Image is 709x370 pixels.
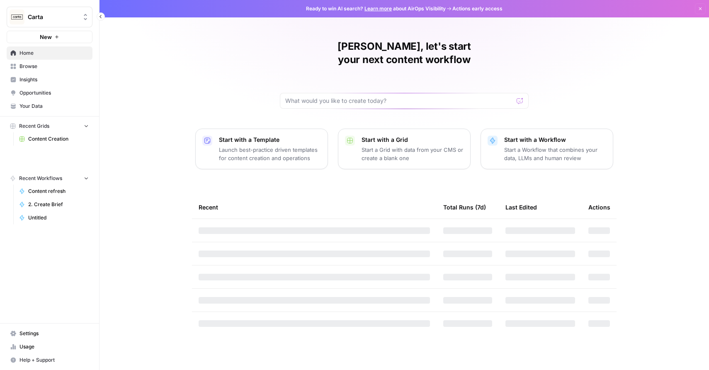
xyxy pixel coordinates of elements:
[7,31,92,43] button: New
[7,100,92,113] a: Your Data
[19,330,89,337] span: Settings
[15,185,92,198] a: Content refresh
[364,5,392,12] a: Learn more
[15,211,92,224] a: Untitled
[7,73,92,86] a: Insights
[19,175,62,182] span: Recent Workflows
[19,49,89,57] span: Home
[19,356,89,364] span: Help + Support
[280,40,529,66] h1: [PERSON_NAME], let's start your next content workflow
[504,136,606,144] p: Start with a Workflow
[481,129,613,169] button: Start with a WorkflowStart a Workflow that combines your data, LLMs and human review
[219,146,321,162] p: Launch best-practice driven templates for content creation and operations
[28,187,89,195] span: Content refresh
[28,201,89,208] span: 2. Create Brief
[15,198,92,211] a: 2. Create Brief
[199,196,430,219] div: Recent
[19,343,89,351] span: Usage
[362,136,464,144] p: Start with a Grid
[7,7,92,27] button: Workspace: Carta
[219,136,321,144] p: Start with a Template
[7,60,92,73] a: Browse
[7,353,92,367] button: Help + Support
[452,5,503,12] span: Actions early access
[19,102,89,110] span: Your Data
[7,46,92,60] a: Home
[10,10,24,24] img: Carta Logo
[338,129,471,169] button: Start with a GridStart a Grid with data from your CMS or create a blank one
[19,63,89,70] span: Browse
[28,135,89,143] span: Content Creation
[505,196,537,219] div: Last Edited
[588,196,610,219] div: Actions
[15,132,92,146] a: Content Creation
[19,89,89,97] span: Opportunities
[195,129,328,169] button: Start with a TemplateLaunch best-practice driven templates for content creation and operations
[19,76,89,83] span: Insights
[7,172,92,185] button: Recent Workflows
[40,33,52,41] span: New
[28,13,78,21] span: Carta
[7,120,92,132] button: Recent Grids
[28,214,89,222] span: Untitled
[7,86,92,100] a: Opportunities
[443,196,486,219] div: Total Runs (7d)
[306,5,446,12] span: Ready to win AI search? about AirOps Visibility
[19,122,49,130] span: Recent Grids
[7,340,92,353] a: Usage
[362,146,464,162] p: Start a Grid with data from your CMS or create a blank one
[7,327,92,340] a: Settings
[285,97,513,105] input: What would you like to create today?
[504,146,606,162] p: Start a Workflow that combines your data, LLMs and human review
